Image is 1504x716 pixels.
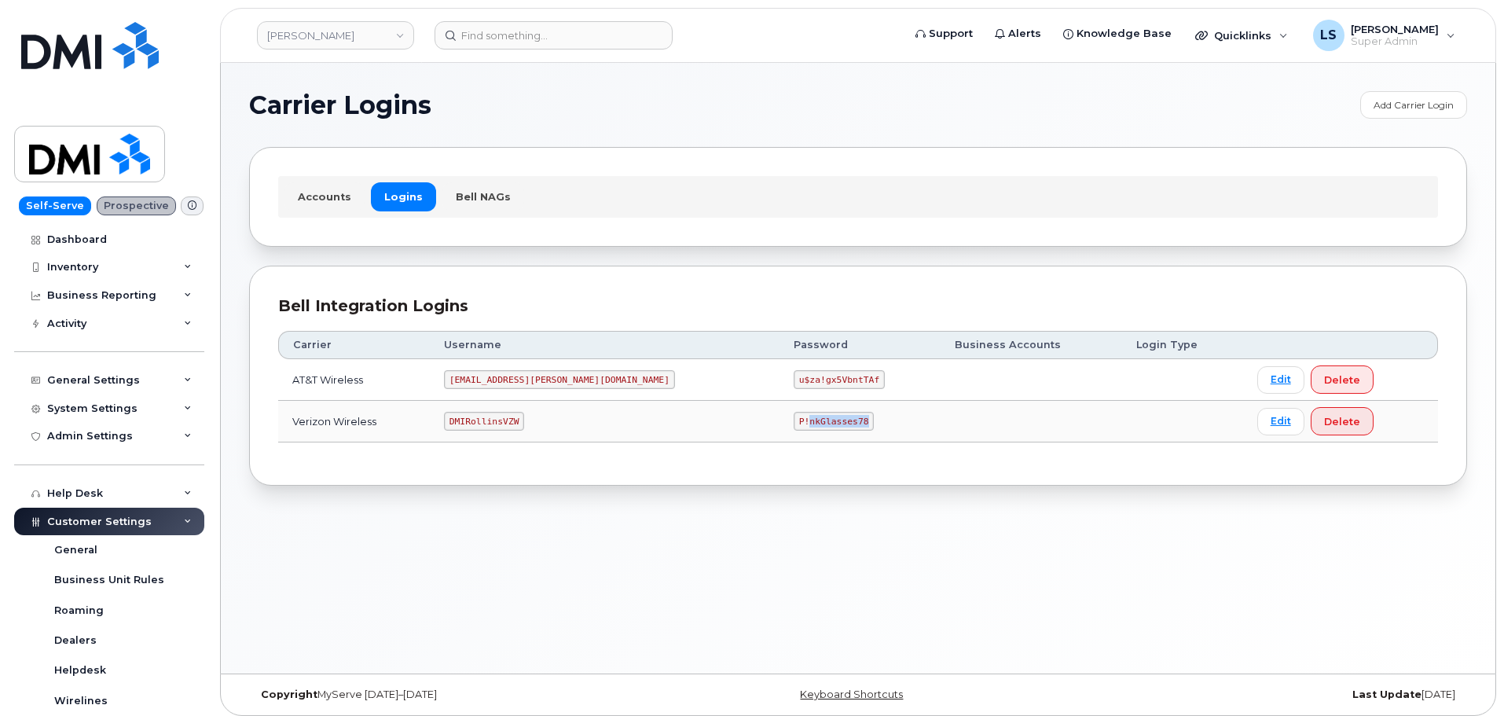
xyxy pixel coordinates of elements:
td: Verizon Wireless [278,401,430,442]
button: Delete [1311,365,1374,394]
code: [EMAIL_ADDRESS][PERSON_NAME][DOMAIN_NAME] [444,370,675,389]
span: Carrier Logins [249,94,431,117]
th: Carrier [278,331,430,359]
code: DMIRollinsVZW [444,412,524,431]
code: u$za!gx5VbntTAf [794,370,885,389]
a: Edit [1257,366,1304,394]
a: Edit [1257,408,1304,435]
div: [DATE] [1061,688,1467,701]
th: Password [780,331,941,359]
strong: Copyright [261,688,317,700]
td: AT&T Wireless [278,359,430,401]
strong: Last Update [1352,688,1421,700]
div: Bell Integration Logins [278,295,1438,318]
span: Delete [1324,373,1360,387]
th: Username [430,331,780,359]
button: Delete [1311,407,1374,435]
a: Add Carrier Login [1360,91,1467,119]
th: Business Accounts [941,331,1122,359]
div: MyServe [DATE]–[DATE] [249,688,655,701]
code: P!nkGlasses78 [794,412,874,431]
a: Logins [371,182,436,211]
span: Delete [1324,414,1360,429]
a: Keyboard Shortcuts [800,688,903,700]
th: Login Type [1122,331,1243,359]
a: Accounts [284,182,365,211]
a: Bell NAGs [442,182,524,211]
